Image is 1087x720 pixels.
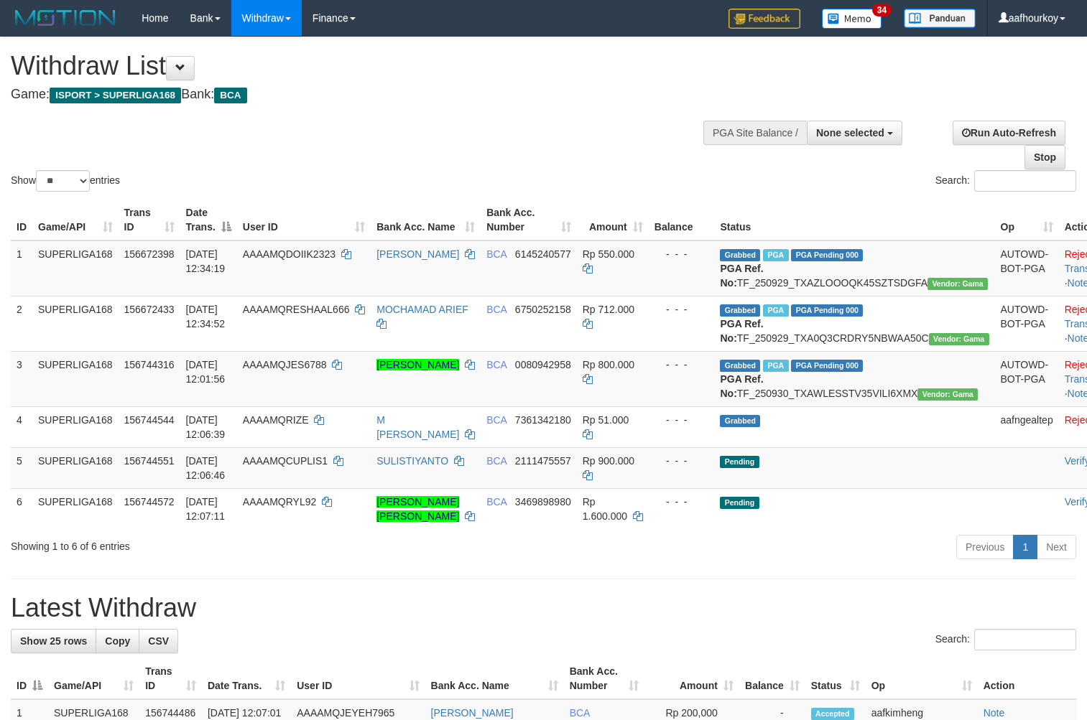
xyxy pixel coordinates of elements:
th: Status: activate to sort column ascending [805,658,866,699]
span: BCA [486,414,507,426]
span: Rp 900.000 [583,455,634,467]
span: AAAAMQDOIIK2323 [243,248,336,260]
td: SUPERLIGA168 [32,351,119,406]
span: BCA [486,455,507,467]
div: - - - [654,454,709,468]
td: 6 [11,488,32,529]
span: Grabbed [720,304,760,317]
th: Bank Acc. Name: activate to sort column ascending [371,200,481,240]
span: 156672398 [124,248,175,260]
span: Grabbed [720,360,760,372]
span: Rp 51.000 [583,414,629,426]
span: Rp 712.000 [583,304,634,315]
span: Marked by aafsoycanthlai [763,304,788,317]
td: SUPERLIGA168 [32,296,119,351]
input: Search: [974,629,1076,650]
th: Bank Acc. Number: activate to sort column ascending [481,200,577,240]
span: Copy [105,635,130,647]
span: [DATE] 12:34:52 [186,304,226,329]
div: - - - [654,302,709,317]
td: SUPERLIGA168 [32,406,119,447]
span: Copy 2111475557 to clipboard [515,455,571,467]
span: Vendor URL: https://trx31.1velocity.biz [917,388,978,401]
span: Grabbed [720,249,760,261]
a: [PERSON_NAME] [431,707,514,719]
span: Show 25 rows [20,635,87,647]
a: Note [984,707,1005,719]
button: None selected [807,121,902,145]
span: Marked by aafsoycanthlai [763,360,788,372]
a: Run Auto-Refresh [953,121,1065,145]
th: ID: activate to sort column descending [11,658,48,699]
span: BCA [486,304,507,315]
span: Grabbed [720,415,760,427]
span: BCA [486,496,507,508]
td: SUPERLIGA168 [32,488,119,529]
img: Feedback.jpg [728,9,800,29]
th: ID [11,200,32,240]
th: Status [714,200,994,240]
label: Search: [935,629,1076,650]
span: [DATE] 12:06:46 [186,455,226,481]
th: Bank Acc. Name: activate to sort column ascending [425,658,564,699]
img: MOTION_logo.png [11,7,120,29]
input: Search: [974,170,1076,192]
span: BCA [486,359,507,370]
img: panduan.png [904,9,976,28]
label: Show entries [11,170,120,192]
a: 1 [1013,535,1037,559]
div: - - - [654,413,709,427]
div: - - - [654,357,709,372]
th: Trans ID: activate to sort column ascending [119,200,180,240]
span: Rp 550.000 [583,248,634,260]
th: Game/API: activate to sort column ascending [48,658,139,699]
span: ISPORT > SUPERLIGA168 [50,88,181,103]
th: User ID: activate to sort column ascending [237,200,371,240]
span: AAAAMQRYL92 [243,496,316,508]
span: PGA Pending [791,249,863,261]
td: 4 [11,406,32,447]
span: Copy 7361342180 to clipboard [515,414,571,426]
span: 156744551 [124,455,175,467]
th: Date Trans.: activate to sort column ascending [202,658,291,699]
h4: Game: Bank: [11,88,711,102]
span: BCA [570,707,590,719]
span: 156744572 [124,496,175,508]
span: Pending [720,456,759,468]
th: Date Trans.: activate to sort column descending [180,200,237,240]
b: PGA Ref. No: [720,318,763,344]
b: PGA Ref. No: [720,263,763,289]
select: Showentries [36,170,90,192]
a: CSV [139,629,178,653]
a: Stop [1024,145,1065,169]
span: Pending [720,497,759,509]
th: Bank Acc. Number: activate to sort column ascending [564,658,644,699]
td: TF_250929_TXA0Q3CRDRY5NBWAA50C [714,296,994,351]
span: Copy 6145240577 to clipboard [515,248,571,260]
th: Action [978,658,1076,699]
td: 3 [11,351,32,406]
th: Trans ID: activate to sort column ascending [139,658,202,699]
span: 156672433 [124,304,175,315]
span: Rp 800.000 [583,359,634,370]
span: AAAAMQJES6788 [243,359,327,370]
td: 2 [11,296,32,351]
td: AUTOWD-BOT-PGA [995,296,1059,351]
b: PGA Ref. No: [720,373,763,399]
span: 156744544 [124,414,175,426]
a: Previous [956,535,1014,559]
td: SUPERLIGA168 [32,447,119,488]
span: 156744316 [124,359,175,370]
span: [DATE] 12:34:19 [186,248,226,274]
a: SULISTIYANTO [376,455,448,467]
th: Balance [649,200,715,240]
th: Op: activate to sort column ascending [866,658,978,699]
td: aafngealtep [995,406,1059,447]
span: Copy 3469898980 to clipboard [515,496,571,508]
h1: Latest Withdraw [11,594,1076,622]
span: AAAAMQCUPLIS1 [243,455,328,467]
span: PGA Pending [791,360,863,372]
td: AUTOWD-BOT-PGA [995,240,1059,296]
span: PGA Pending [791,304,863,317]
span: [DATE] 12:06:39 [186,414,226,440]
